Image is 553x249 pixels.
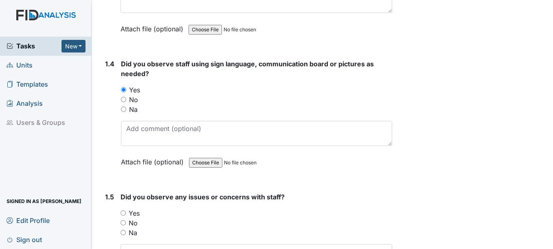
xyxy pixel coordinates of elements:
[7,41,61,51] a: Tasks
[129,208,140,218] label: Yes
[129,85,140,95] label: Yes
[121,97,126,102] input: No
[129,218,138,228] label: No
[121,60,374,78] span: Did you observe staff using sign language, communication board or pictures as needed?
[121,193,285,201] span: Did you observe any issues or concerns with staff?
[105,192,114,202] label: 1.5
[7,78,48,91] span: Templates
[121,220,126,225] input: No
[7,214,50,227] span: Edit Profile
[105,59,114,69] label: 1.4
[129,95,138,105] label: No
[121,20,187,34] label: Attach file (optional)
[121,210,126,216] input: Yes
[121,107,126,112] input: Na
[121,87,126,92] input: Yes
[7,97,43,110] span: Analysis
[129,105,138,114] label: Na
[7,195,81,207] span: Signed in as [PERSON_NAME]
[121,153,187,167] label: Attach file (optional)
[129,228,137,238] label: Na
[61,40,86,52] button: New
[7,233,42,246] span: Sign out
[7,59,33,72] span: Units
[121,230,126,235] input: Na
